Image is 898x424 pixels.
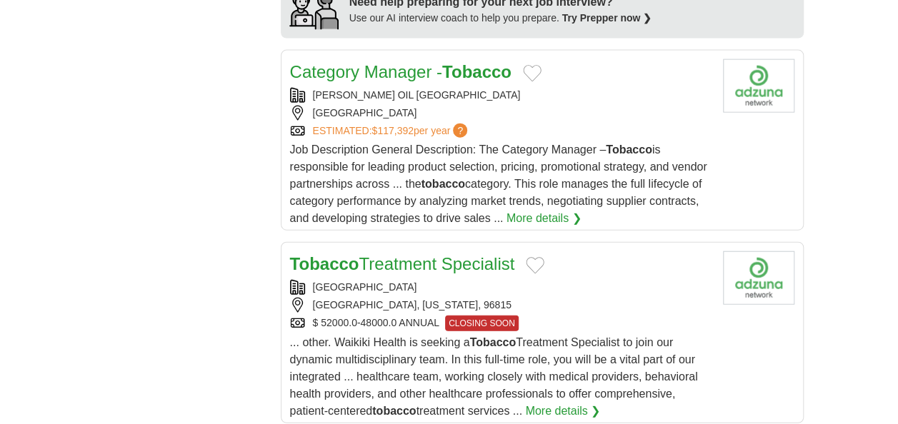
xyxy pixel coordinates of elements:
[526,257,544,274] button: Add to favorite jobs
[290,62,512,81] a: Category Manager -Tobacco
[290,316,712,331] div: $ 52000.0-48000.0 ANNUAL
[507,210,582,227] a: More details ❯
[469,336,516,348] strong: Tobacco
[349,11,652,26] div: Use our AI interview coach to help you prepare.
[290,254,359,273] strong: Tobacco
[290,254,515,273] a: TobaccoTreatment Specialist
[453,123,467,138] span: ?
[606,143,652,156] strong: Tobacco
[313,123,471,138] a: ESTIMATED:$117,392per year?
[290,106,712,121] div: [GEOGRAPHIC_DATA]
[562,12,652,24] a: Try Prepper now ❯
[290,336,698,417] span: ... other. Waikiki Health is seeking a Treatment Specialist to join our dynamic multidisciplinary...
[723,59,794,113] img: Company logo
[290,298,712,313] div: [GEOGRAPHIC_DATA], [US_STATE], 96815
[290,88,712,103] div: [PERSON_NAME] OIL [GEOGRAPHIC_DATA]
[290,280,712,295] div: [GEOGRAPHIC_DATA]
[523,65,542,82] button: Add to favorite jobs
[290,143,707,224] span: Job Description General Description: The Category Manager – is responsible for leading product se...
[445,316,519,331] span: CLOSING SOON
[372,405,416,417] strong: tobacco
[442,62,512,81] strong: Tobacco
[723,251,794,305] img: Company logo
[421,178,465,190] strong: tobacco
[371,125,413,136] span: $117,392
[525,403,600,420] a: More details ❯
